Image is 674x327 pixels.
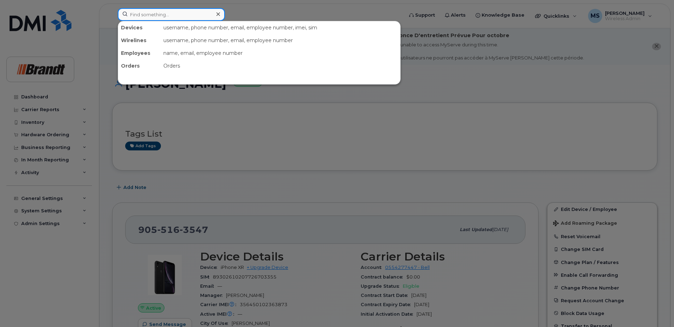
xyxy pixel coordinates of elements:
div: Devices [118,21,161,34]
div: username, phone number, email, employee number [161,34,400,47]
div: Orders [118,59,161,72]
div: Orders [161,59,400,72]
div: username, phone number, email, employee number, imei, sim [161,21,400,34]
div: Wirelines [118,34,161,47]
div: name, email, employee number [161,47,400,59]
div: Employees [118,47,161,59]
